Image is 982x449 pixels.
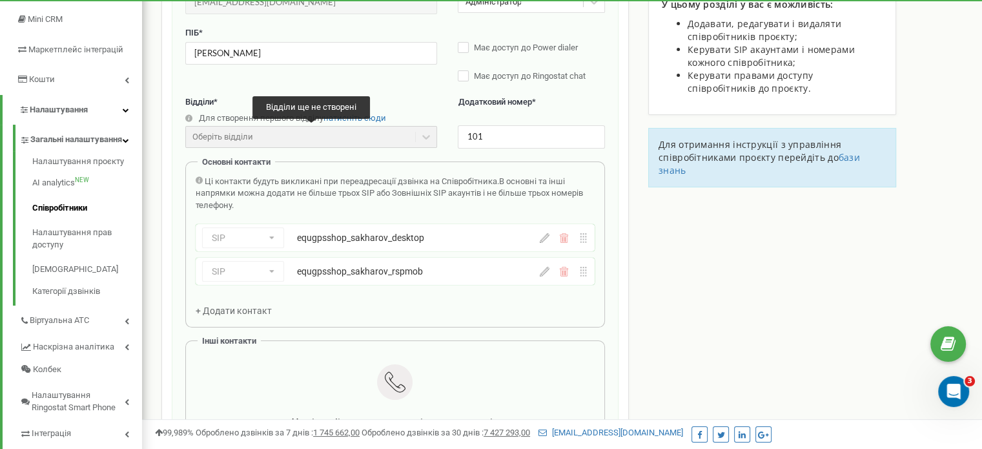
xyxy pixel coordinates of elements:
[688,43,855,68] span: Керувати SIP акаунтами і номерами кожного співробітника;
[185,28,199,37] span: ПІБ
[19,306,142,332] a: Віртуальна АТС
[185,42,437,65] input: Введіть ПІБ
[19,419,142,445] a: Інтеграція
[33,364,61,376] span: Колбек
[474,43,578,52] span: Має доступ до Power dialer
[32,390,125,413] span: Налаштування Ringostat Smart Phone
[938,376,969,407] iframe: Intercom live chat
[29,74,55,84] span: Кошти
[458,97,531,107] span: Додатковий номер
[196,428,360,437] span: Оброблено дзвінків за 7 днів :
[19,359,142,381] a: Колбек
[362,428,530,437] span: Оброблено дзвінків за 30 днів :
[28,14,63,24] span: Mini CRM
[32,282,142,298] a: Категорії дзвінків
[292,417,498,429] span: У співробітника ще немає інших контактів
[202,157,271,167] span: Основні контакти
[659,151,860,176] a: бази знань
[196,258,595,285] div: SIPequgpsshop_sakharov_rspmob
[32,428,71,440] span: Інтеграція
[19,381,142,419] a: Налаштування Ringostat Smart Phone
[313,428,360,437] u: 1 745 662,00
[155,428,194,437] span: 99,989%
[33,341,114,353] span: Наскрізна аналітика
[458,125,604,148] input: Вкажіть додатковий номер
[196,224,595,251] div: SIPequgpsshop_sakharov_desktop
[30,315,89,327] span: Віртуальна АТС
[32,196,142,221] a: Співробітники
[196,176,583,210] span: В основні та інші напрямки можна додати не більше трьох SIP або Зовнішніх SIP акаунтів і не більш...
[199,113,323,123] span: Для створення першого відділу
[538,428,683,437] a: [EMAIL_ADDRESS][DOMAIN_NAME]
[196,306,272,316] span: + Додати контакт
[202,336,256,346] span: Інші контакти
[32,171,142,196] a: AI analyticsNEW
[688,69,813,94] span: Керувати правами доступу співробітників до проєкту.
[32,257,142,282] a: [DEMOGRAPHIC_DATA]
[3,95,142,125] a: Налаштування
[474,71,586,81] span: Має доступ до Ringostat chat
[205,176,499,186] span: Ці контакти будуть викликані при переадресації дзвінка на Співробітника.
[32,156,142,171] a: Налаштування проєкту
[297,231,494,244] div: equgpsshop_sakharov_desktop
[297,265,494,278] div: equgpsshop_sakharov_rspmob
[659,138,841,163] span: Для отримання інструкції з управління співробітниками проєкту перейдіть до
[30,134,122,146] span: Загальні налаштування
[688,17,841,43] span: Додавати, редагувати і видаляти співробітників проєкту;
[32,220,142,257] a: Налаштування прав доступу
[484,428,530,437] u: 7 427 293,00
[30,105,88,114] span: Налаштування
[323,113,386,123] a: натисніть сюди
[965,376,975,386] span: 3
[185,97,214,107] span: Відділи
[19,125,142,151] a: Загальні налаштування
[28,45,123,54] span: Маркетплейс інтеграцій
[19,332,142,359] a: Наскрізна аналітика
